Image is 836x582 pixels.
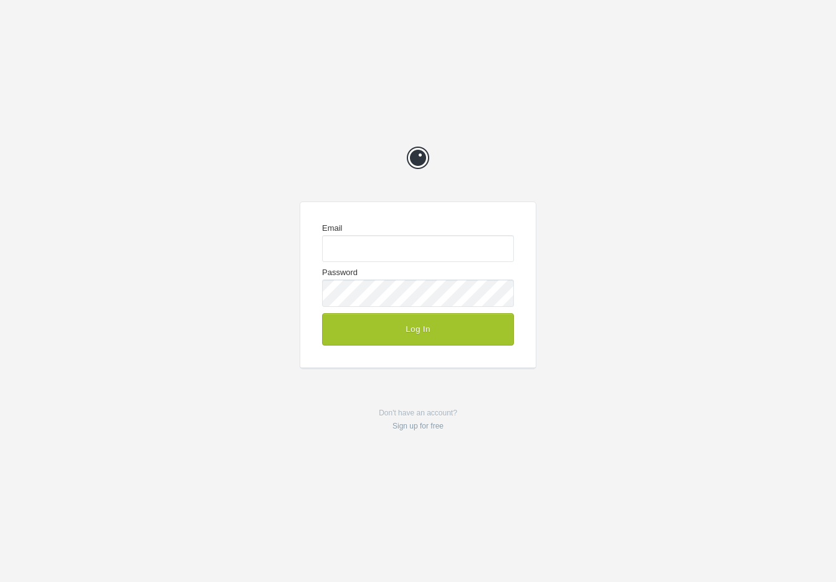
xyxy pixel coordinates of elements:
[322,313,514,346] button: Log In
[322,224,514,262] label: Email
[322,279,514,306] input: Password
[392,422,444,430] a: Sign up for free
[399,139,437,177] a: Prevue
[300,407,536,432] p: Don't have an account?
[322,268,514,306] label: Password
[322,235,514,262] input: Email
